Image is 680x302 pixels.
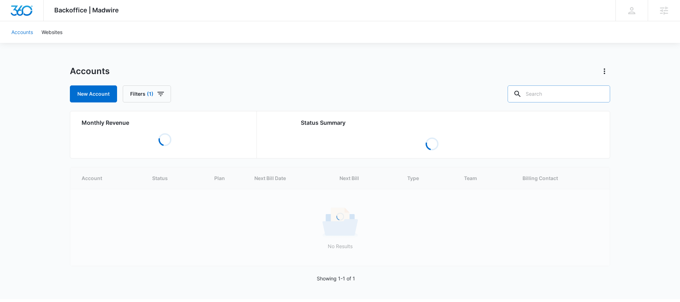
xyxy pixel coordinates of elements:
button: Actions [599,66,610,77]
a: Accounts [7,21,37,43]
a: Websites [37,21,67,43]
a: New Account [70,85,117,102]
input: Search [508,85,610,102]
h2: Status Summary [301,118,563,127]
button: Filters(1) [123,85,171,102]
h1: Accounts [70,66,110,77]
span: (1) [147,91,154,96]
p: Showing 1-1 of 1 [317,275,355,282]
span: Backoffice | Madwire [54,6,119,14]
h2: Monthly Revenue [82,118,248,127]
